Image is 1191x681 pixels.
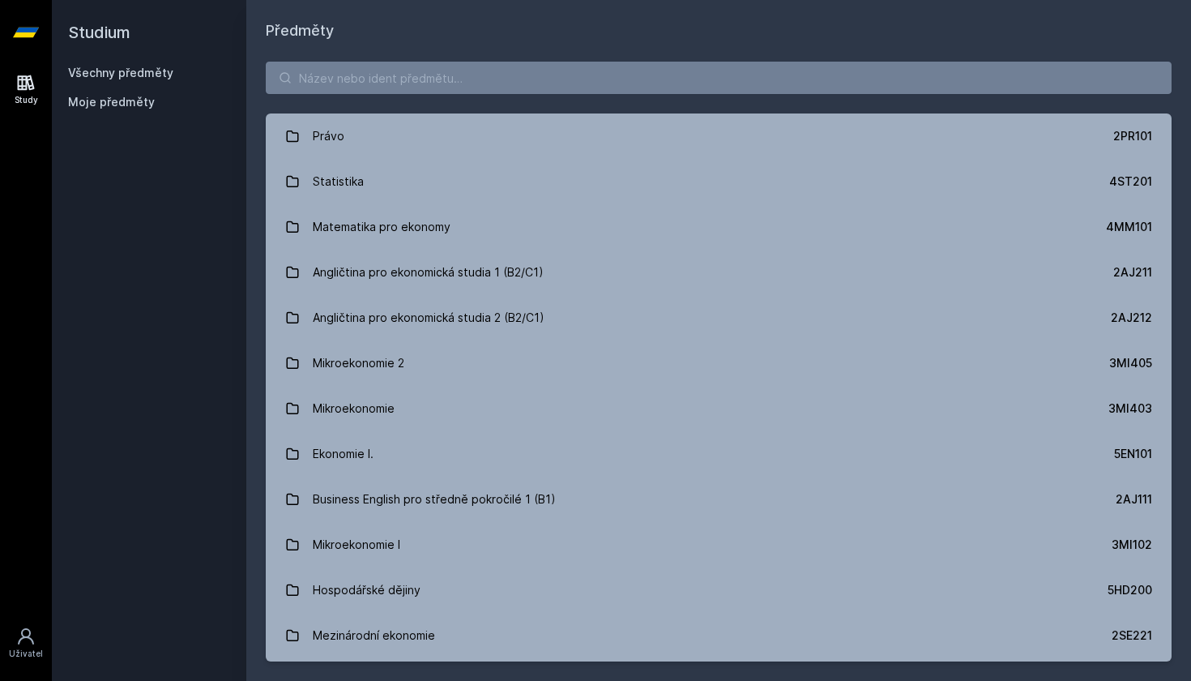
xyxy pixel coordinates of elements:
div: 2AJ111 [1116,491,1152,508]
input: Název nebo ident předmětu… [266,62,1172,94]
div: 3MI403 [1108,400,1152,417]
a: Mikroekonomie 2 3MI405 [266,340,1172,386]
div: Mikroekonomie [313,392,395,425]
a: Hospodářské dějiny 5HD200 [266,567,1172,613]
div: Právo [313,120,344,152]
a: Právo 2PR101 [266,113,1172,159]
a: Mikroekonomie 3MI403 [266,386,1172,431]
div: 3MI102 [1112,537,1152,553]
div: 4MM101 [1106,219,1152,235]
div: Study [15,94,38,106]
div: 2SE221 [1112,627,1152,644]
div: Ekonomie I. [313,438,374,470]
div: Hospodářské dějiny [313,574,420,606]
div: Mezinárodní ekonomie [313,619,435,652]
a: Matematika pro ekonomy 4MM101 [266,204,1172,250]
a: Ekonomie I. 5EN101 [266,431,1172,477]
a: Mezinárodní ekonomie 2SE221 [266,613,1172,658]
div: Business English pro středně pokročilé 1 (B1) [313,483,556,516]
a: Uživatel [3,619,49,668]
a: Statistika 4ST201 [266,159,1172,204]
div: 5EN101 [1114,446,1152,462]
div: Matematika pro ekonomy [313,211,450,243]
span: Moje předměty [68,94,155,110]
div: Mikroekonomie I [313,529,400,561]
div: 2AJ211 [1113,264,1152,281]
a: Business English pro středně pokročilé 1 (B1) 2AJ111 [266,477,1172,522]
a: Všechny předměty [68,66,173,79]
a: Angličtina pro ekonomická studia 1 (B2/C1) 2AJ211 [266,250,1172,295]
div: Angličtina pro ekonomická studia 1 (B2/C1) [313,256,544,289]
div: 4ST201 [1109,173,1152,190]
div: 5HD200 [1108,582,1152,598]
div: 2AJ212 [1111,310,1152,326]
div: Angličtina pro ekonomická studia 2 (B2/C1) [313,302,544,334]
div: Statistika [313,165,364,198]
div: 2PR101 [1113,128,1152,144]
div: Uživatel [9,648,43,660]
a: Mikroekonomie I 3MI102 [266,522,1172,567]
div: 3MI405 [1109,355,1152,371]
h1: Předměty [266,19,1172,42]
a: Study [3,65,49,114]
div: Mikroekonomie 2 [313,347,404,379]
a: Angličtina pro ekonomická studia 2 (B2/C1) 2AJ212 [266,295,1172,340]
